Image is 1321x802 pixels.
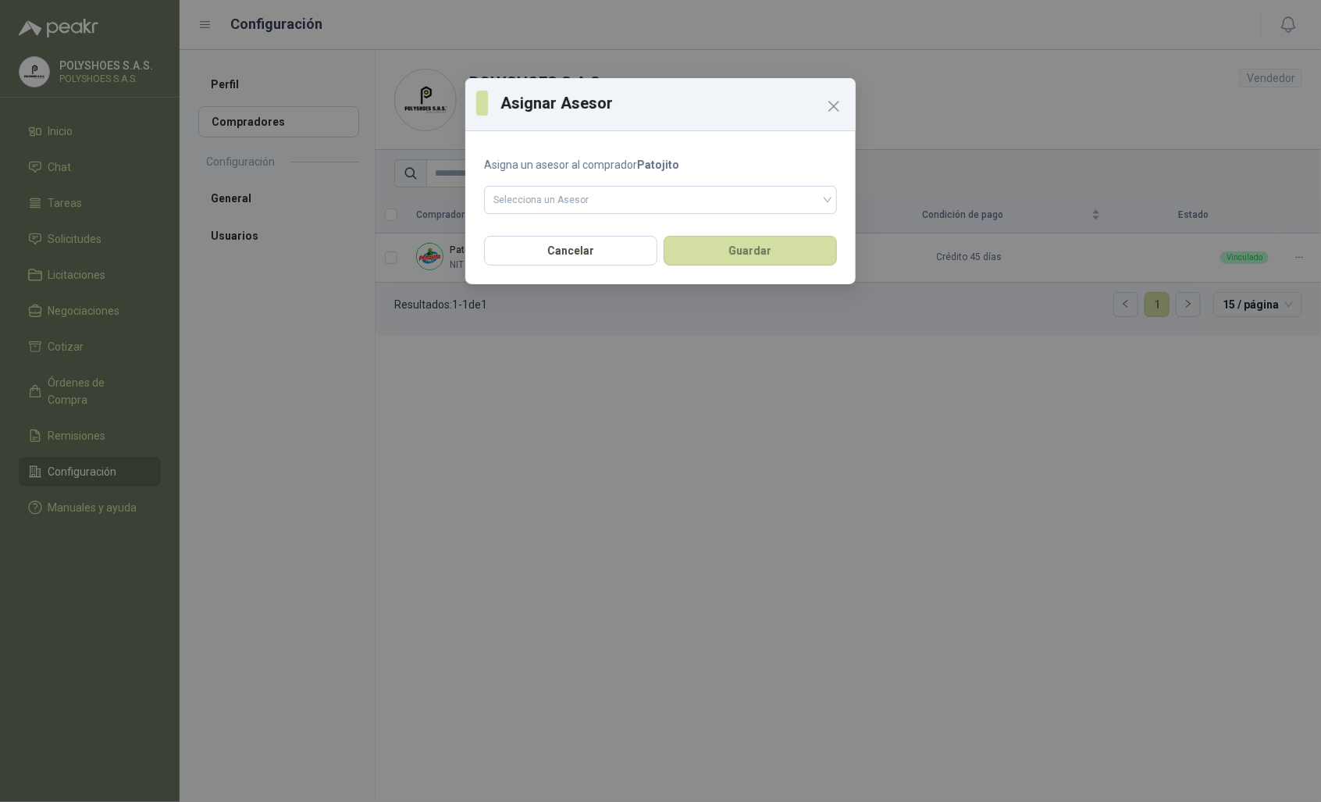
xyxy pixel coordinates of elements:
h3: Asignar Asesor [500,91,845,115]
button: Cancelar [484,236,657,266]
b: Patojito [637,159,679,171]
p: Asigna un asesor al comprador [484,156,837,173]
button: Close [821,94,846,119]
button: Guardar [664,236,837,266]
